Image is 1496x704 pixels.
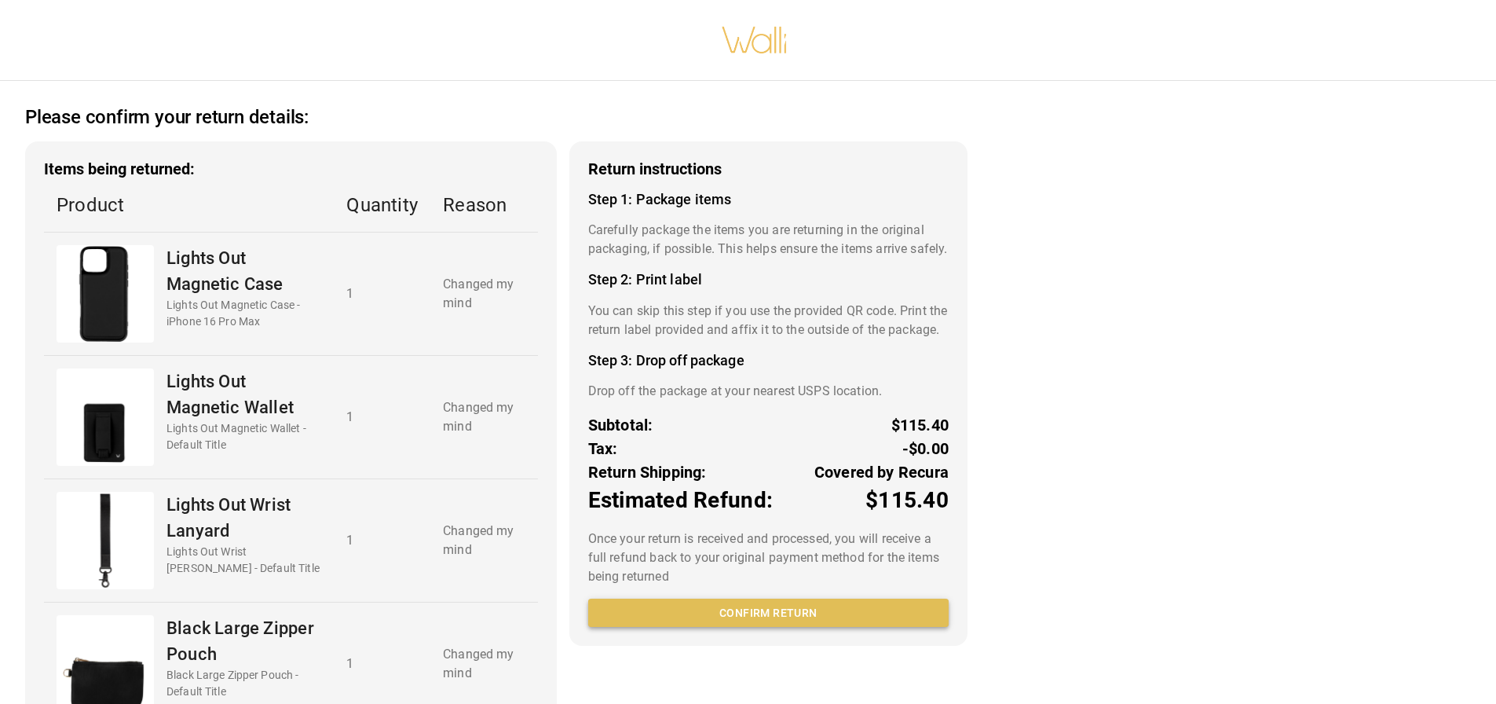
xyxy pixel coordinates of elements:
p: $115.40 [865,484,949,517]
p: Lights Out Wrist [PERSON_NAME] - Default Title [166,544,321,577]
p: Once your return is received and processed, you will receive a full refund back to your original ... [588,530,949,586]
p: Black Large Zipper Pouch - Default Title [166,667,321,700]
p: Estimated Refund: [588,484,773,517]
p: Changed my mind [443,275,525,313]
p: Lights Out Magnetic Wallet [166,368,321,420]
h3: Items being returned: [44,160,538,178]
p: 1 [346,408,418,427]
p: Tax: [588,437,618,460]
p: Black Large Zipper Pouch [166,615,321,667]
p: Subtotal: [588,413,653,437]
p: Reason [443,191,525,219]
p: 1 [346,284,418,303]
p: 1 [346,654,418,673]
p: You can skip this step if you use the provided QR code. Print the return label provided and affix... [588,302,949,339]
p: Product [57,191,321,219]
p: -$0.00 [902,437,949,460]
h3: Return instructions [588,160,949,178]
h4: Step 1: Package items [588,191,949,208]
p: Lights Out Magnetic Wallet - Default Title [166,420,321,453]
p: Changed my mind [443,522,525,559]
p: $115.40 [891,413,949,437]
h4: Step 2: Print label [588,271,949,288]
img: walli-inc.myshopify.com [721,6,788,74]
p: Drop off the package at your nearest USPS location. [588,382,949,401]
button: Confirm return [588,599,949,628]
p: Carefully package the items you are returning in the original packaging, if possible. This helps ... [588,221,949,258]
p: Quantity [346,191,418,219]
h2: Please confirm your return details: [25,106,309,129]
p: 1 [346,531,418,550]
p: Lights Out Magnetic Case - iPhone 16 Pro Max [166,297,321,330]
p: Return Shipping: [588,460,707,484]
p: Lights Out Magnetic Case [166,245,321,297]
h4: Step 3: Drop off package [588,352,949,369]
p: Changed my mind [443,398,525,436]
p: Lights Out Wrist Lanyard [166,492,321,544]
p: Covered by Recura [814,460,949,484]
p: Changed my mind [443,645,525,683]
